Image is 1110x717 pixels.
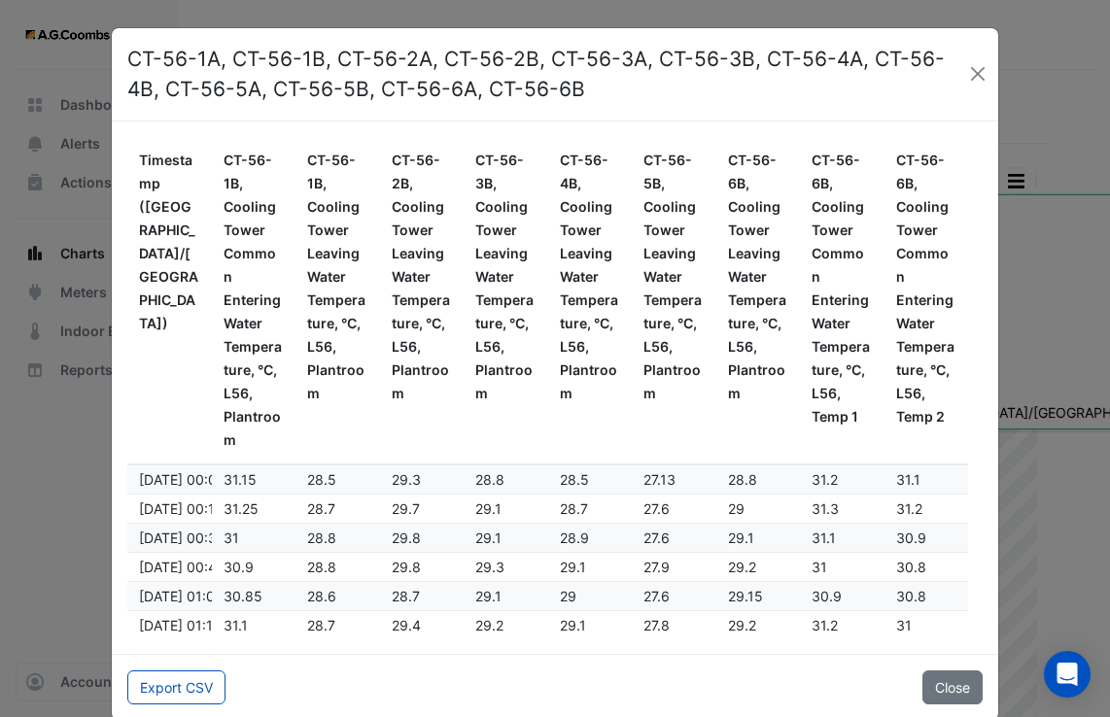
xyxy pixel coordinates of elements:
[728,559,756,575] span: 29.2
[307,617,335,633] span: 28.7
[896,588,926,604] span: 30.8
[139,500,224,517] span: 01/01/2024 00:15
[643,588,670,604] span: 27.6
[307,588,336,604] span: 28.6
[475,529,502,546] span: 29.1
[560,588,576,604] span: 29
[560,529,589,546] span: 28.9
[896,559,926,575] span: 30.8
[632,137,716,464] datatable-header-cell: CT-56-5B, Cooling Tower Leaving Water Temperature, °C, L56, Plantroom
[475,152,534,401] span: CT-56-3B, Cooling Tower Leaving Water Temperature, °C, L56, Plantroom
[224,559,254,575] span: 30.9
[380,137,465,464] datatable-header-cell: CT-56-2B, Cooling Tower Leaving Water Temperature, °C, L56, Plantroom
[212,137,296,464] datatable-header-cell: CT-56-1B, Cooling Tower Common Entering Water Temperature, °C, L56, Plantroom
[139,559,225,575] span: 01/01/2024 00:45
[896,471,920,488] span: 31.1
[728,588,763,604] span: 29.15
[728,471,757,488] span: 28.8
[896,529,926,546] span: 30.9
[139,529,225,546] span: 01/01/2024 00:30
[392,471,421,488] span: 29.3
[896,500,922,517] span: 31.2
[896,152,954,425] span: CT-56-6B, Cooling Tower Common Entering Water Temperature, °C, L56, Temp 2
[307,500,335,517] span: 28.7
[224,500,259,517] span: 31.25
[307,529,336,546] span: 28.8
[885,137,969,464] datatable-header-cell: CT-56-6B, Cooling Tower Common Entering Water Temperature, °C, L56, Temp 2
[139,471,225,488] span: 01/01/2024 00:00
[475,500,502,517] span: 29.1
[728,152,786,401] span: CT-56-6B, Cooling Tower Leaving Water Temperature, °C, L56, Plantroom
[812,617,838,633] span: 31.2
[812,500,839,517] span: 31.3
[922,670,983,704] button: Close
[475,588,502,604] span: 29.1
[812,471,838,488] span: 31.2
[643,617,670,633] span: 27.8
[139,152,198,331] span: Timestamp ([GEOGRAPHIC_DATA]/[GEOGRAPHIC_DATA])
[224,471,257,488] span: 31.15
[1044,651,1091,698] div: Open Intercom Messenger
[800,137,885,464] datatable-header-cell: CT-56-6B, Cooling Tower Common Entering Water Temperature, °C, L56, Temp 1
[224,588,262,604] span: 30.85
[307,559,336,575] span: 28.8
[728,617,756,633] span: 29.2
[475,559,504,575] span: 29.3
[295,137,380,464] datatable-header-cell: CT-56-1B, Cooling Tower Leaving Water Temperature, °C, L56, Plantroom
[548,137,633,464] datatable-header-cell: CT-56-4B, Cooling Tower Leaving Water Temperature, °C, L56, Plantroom
[643,152,702,401] span: CT-56-5B, Cooling Tower Leaving Water Temperature, °C, L56, Plantroom
[307,152,365,401] span: CT-56-1B, Cooling Tower Leaving Water Temperature, °C, L56, Plantroom
[139,617,222,633] span: 01/01/2024 01:15
[127,137,212,464] datatable-header-cell: Timestamp (Australia/Brisbane)
[464,137,548,464] datatable-header-cell: CT-56-3B, Cooling Tower Leaving Water Temperature, °C, L56, Plantroom
[392,500,420,517] span: 29.7
[392,529,421,546] span: 29.8
[643,500,670,517] span: 27.6
[716,137,801,464] datatable-header-cell: CT-56-6B, Cooling Tower Leaving Water Temperature, °C, L56, Plantroom
[127,44,965,105] h4: CT-56-1A, CT-56-1B, CT-56-2A, CT-56-2B, CT-56-3A, CT-56-3B, CT-56-4A, CT-56-4B, CT-56-5A, CT-56-5...
[560,500,588,517] span: 28.7
[560,471,589,488] span: 28.5
[224,152,282,448] span: CT-56-1B, Cooling Tower Common Entering Water Temperature, °C, L56, Plantroom
[475,471,504,488] span: 28.8
[392,617,421,633] span: 29.4
[812,588,842,604] span: 30.9
[812,529,836,546] span: 31.1
[560,559,586,575] span: 29.1
[643,529,670,546] span: 27.6
[392,559,421,575] span: 29.8
[224,617,248,633] span: 31.1
[560,617,586,633] span: 29.1
[139,588,224,604] span: 01/01/2024 01:00
[392,588,420,604] span: 28.7
[307,471,336,488] span: 28.5
[728,529,754,546] span: 29.1
[643,471,676,488] span: 27.13
[728,500,745,517] span: 29
[224,529,239,546] span: 31
[896,617,912,633] span: 31
[812,152,870,425] span: CT-56-6B, Cooling Tower Common Entering Water Temperature, °C, L56, Temp 1
[127,670,225,704] button: Export CSV
[475,617,503,633] span: 29.2
[812,559,827,575] span: 31
[560,152,618,401] span: CT-56-4B, Cooling Tower Leaving Water Temperature, °C, L56, Plantroom
[392,152,450,401] span: CT-56-2B, Cooling Tower Leaving Water Temperature, °C, L56, Plantroom
[643,559,670,575] span: 27.9
[966,59,990,88] button: Close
